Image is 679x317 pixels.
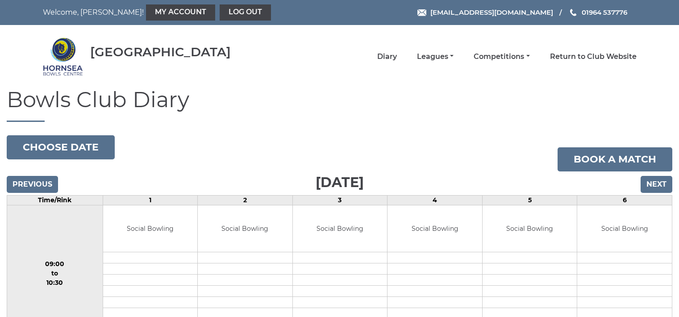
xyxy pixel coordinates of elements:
img: Email [417,9,426,16]
td: Social Bowling [293,205,387,252]
a: Leagues [417,52,454,62]
td: Social Bowling [198,205,292,252]
td: 5 [482,195,577,205]
td: 1 [103,195,198,205]
img: Phone us [570,9,576,16]
button: Choose date [7,135,115,159]
nav: Welcome, [PERSON_NAME]! [43,4,283,21]
td: Social Bowling [103,205,198,252]
span: 01964 537776 [582,8,627,17]
td: Social Bowling [387,205,482,252]
td: Time/Rink [7,195,103,205]
td: 2 [198,195,293,205]
a: Return to Club Website [550,52,637,62]
a: Email [EMAIL_ADDRESS][DOMAIN_NAME] [417,7,553,17]
div: [GEOGRAPHIC_DATA] [90,45,231,59]
a: Book a match [558,147,672,171]
input: Next [641,176,672,193]
td: 3 [292,195,387,205]
a: My Account [146,4,215,21]
input: Previous [7,176,58,193]
a: Diary [377,52,397,62]
span: [EMAIL_ADDRESS][DOMAIN_NAME] [430,8,553,17]
a: Phone us 01964 537776 [569,7,627,17]
a: Log out [220,4,271,21]
a: Competitions [474,52,529,62]
img: Hornsea Bowls Centre [43,37,83,77]
td: 4 [387,195,483,205]
h1: Bowls Club Diary [7,88,672,122]
td: Social Bowling [577,205,672,252]
td: 6 [577,195,672,205]
td: Social Bowling [483,205,577,252]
